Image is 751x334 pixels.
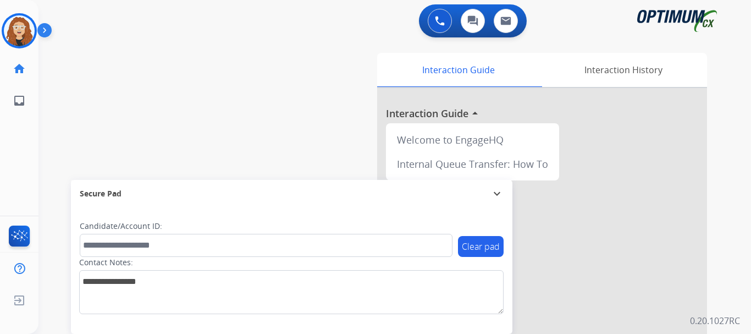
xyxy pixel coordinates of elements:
img: avatar [4,15,35,46]
mat-icon: inbox [13,94,26,107]
mat-icon: expand_more [490,187,504,200]
div: Interaction Guide [377,53,539,87]
div: Welcome to EngageHQ [390,128,555,152]
p: 0.20.1027RC [690,314,740,327]
div: Interaction History [539,53,707,87]
mat-icon: home [13,62,26,75]
label: Contact Notes: [79,257,133,268]
span: Secure Pad [80,188,122,199]
label: Candidate/Account ID: [80,221,162,232]
div: Internal Queue Transfer: How To [390,152,555,176]
button: Clear pad [458,236,504,257]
